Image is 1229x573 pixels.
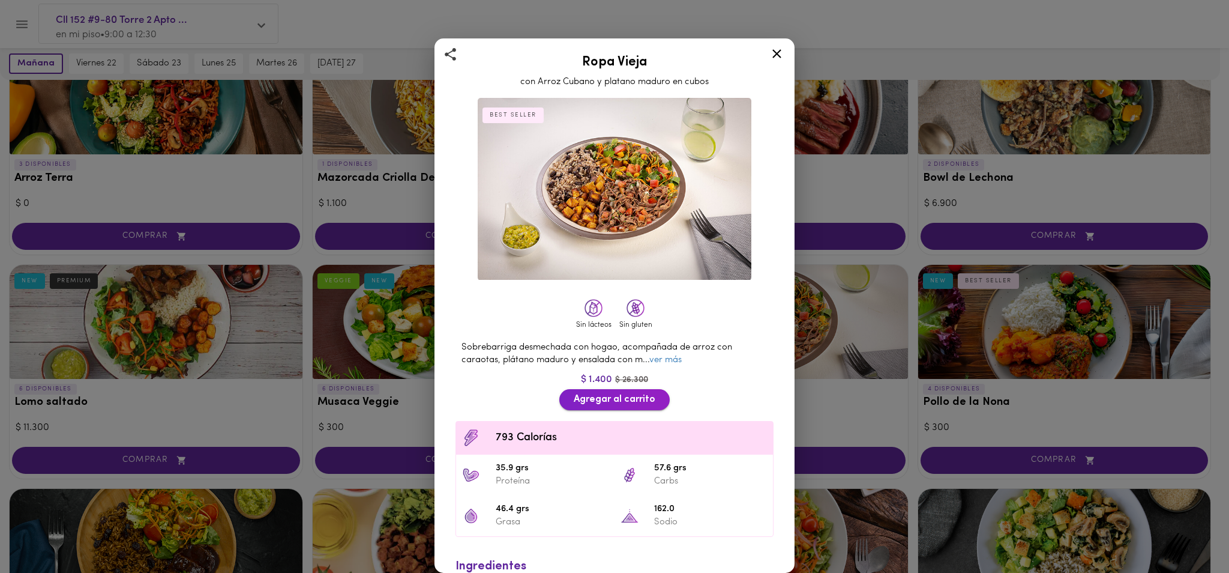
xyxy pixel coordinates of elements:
iframe: Messagebird Livechat Widget [1159,503,1217,561]
img: Contenido calórico [462,429,480,447]
img: 57.6 grs Carbs [621,466,639,484]
a: ver más [649,356,682,365]
span: 35.9 grs [496,462,608,476]
span: con Arroz Cubano y platano maduro en cubos [520,77,709,86]
div: Sin lácteos [575,320,611,330]
img: glutenfree.png [627,299,645,317]
p: Carbs [654,475,767,488]
img: dairyfree.png [584,299,602,317]
div: BEST SELLER [482,108,544,123]
span: Agregar al carrito [574,394,655,405]
div: $ 1.400 [449,373,780,387]
p: Proteína [496,475,608,488]
span: 57.6 grs [654,462,767,476]
span: 793 Calorías [496,430,767,446]
span: 162.0 [654,503,767,517]
span: Sobrebarriga desmechada con hogao, acompañada de arroz con caraotas, plátano maduro y ensalada co... [461,343,732,365]
img: 46.4 grs Grasa [462,507,480,525]
img: Ropa Vieja [478,98,751,280]
div: Sin gluten [618,320,654,330]
span: 46.4 grs [496,503,608,517]
img: 35.9 grs Proteína [462,466,480,484]
button: Agregar al carrito [559,389,670,410]
p: Grasa [496,516,608,529]
h2: Ropa Vieja [449,55,780,70]
img: 162.0 Sodio [621,507,639,525]
span: $ 26.300 [615,375,648,384]
p: Sodio [654,516,767,529]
